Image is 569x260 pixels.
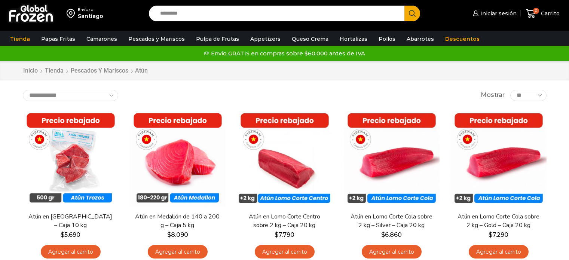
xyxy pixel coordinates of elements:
a: Appetizers [247,32,284,46]
a: Agregar al carrito: “Atún en Trozos - Caja 10 kg” [41,245,101,259]
span: $ [61,231,64,238]
a: 0 Carrito [524,5,562,22]
span: Mostrar [481,91,505,100]
select: Pedido de la tienda [23,90,118,101]
a: Abarrotes [403,32,438,46]
bdi: 7.790 [275,231,294,238]
a: Pescados y Mariscos [125,32,189,46]
a: Papas Fritas [37,32,79,46]
a: Tienda [6,32,34,46]
a: Iniciar sesión [471,6,517,21]
div: Enviar a [78,7,103,12]
a: Agregar al carrito: “Atún en Lomo Corte Centro sobre 2 kg - Caja 20 kg” [255,245,315,259]
a: Tienda [45,67,64,75]
bdi: 6.860 [381,231,402,238]
span: $ [381,231,385,238]
a: Atún en Lomo Corte Cola sobre 2 kg – Gold – Caja 20 kg [455,212,541,230]
a: Camarones [83,32,121,46]
a: Pescados y Mariscos [70,67,129,75]
span: Carrito [539,10,560,17]
span: $ [275,231,278,238]
a: Queso Crema [288,32,332,46]
a: Atún en Lomo Corte Centro sobre 2 kg – Caja 20 kg [241,212,327,230]
a: Agregar al carrito: “Atún en Lomo Corte Cola sobre 2 kg - Silver - Caja 20 kg” [362,245,422,259]
a: Descuentos [441,32,483,46]
bdi: 5.690 [61,231,80,238]
bdi: 7.290 [489,231,508,238]
nav: Breadcrumb [23,67,148,75]
a: Pulpa de Frutas [192,32,243,46]
a: Atún en Medallón de 140 a 200 g – Caja 5 kg [134,212,220,230]
h1: Atún [135,67,148,74]
img: address-field-icon.svg [67,7,78,20]
a: Atún en [GEOGRAPHIC_DATA] – Caja 10 kg [27,212,113,230]
a: Agregar al carrito: “Atún en Medallón de 140 a 200 g - Caja 5 kg” [148,245,208,259]
span: Iniciar sesión [478,10,517,17]
span: $ [167,231,171,238]
button: Search button [404,6,420,21]
a: Inicio [23,67,38,75]
a: Atún en Lomo Corte Cola sobre 2 kg – Silver – Caja 20 kg [348,212,434,230]
div: Santiago [78,12,103,20]
span: $ [489,231,492,238]
a: Pollos [375,32,399,46]
span: 0 [533,8,539,14]
a: Agregar al carrito: “Atún en Lomo Corte Cola sobre 2 kg - Gold – Caja 20 kg” [469,245,529,259]
a: Hortalizas [336,32,371,46]
bdi: 8.090 [167,231,188,238]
